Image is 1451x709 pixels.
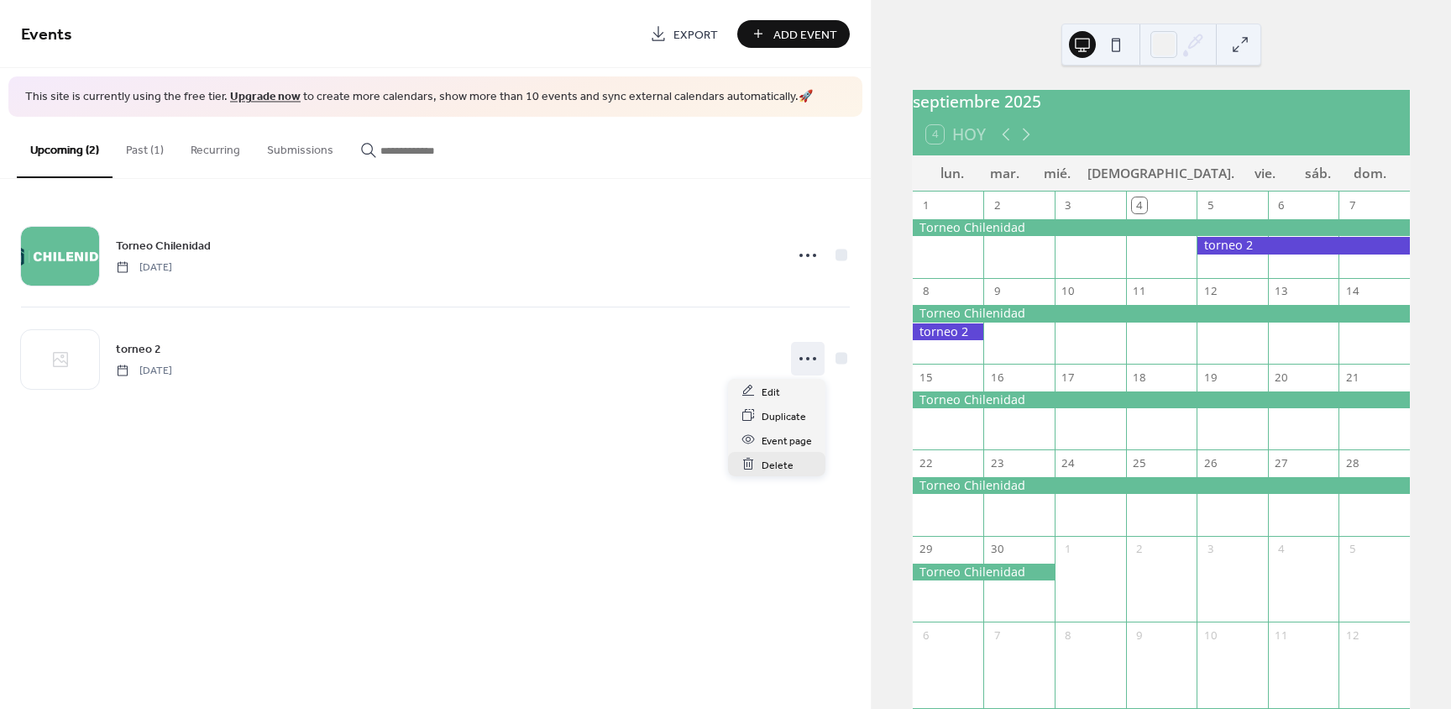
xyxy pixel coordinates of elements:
[919,284,934,299] div: 8
[1132,628,1147,643] div: 9
[1202,370,1218,385] div: 19
[1345,542,1360,557] div: 5
[1132,284,1147,299] div: 11
[1202,628,1218,643] div: 10
[926,155,979,192] div: lun.
[919,542,934,557] div: 29
[990,456,1005,471] div: 23
[762,383,780,401] span: Edit
[17,117,113,178] button: Upcoming (2)
[1061,197,1076,213] div: 3
[1274,370,1289,385] div: 20
[1345,284,1360,299] div: 14
[25,89,813,106] span: This site is currently using the free tier. to create more calendars, show more than 10 events an...
[1061,284,1076,299] div: 10
[1061,628,1076,643] div: 8
[116,236,211,255] a: Torneo Chilenidad
[1345,370,1360,385] div: 21
[913,305,1410,322] div: Torneo Chilenidad
[1345,456,1360,471] div: 28
[1274,628,1289,643] div: 11
[919,628,934,643] div: 6
[1061,542,1076,557] div: 1
[913,477,1410,494] div: Torneo Chilenidad
[1345,628,1360,643] div: 12
[1202,197,1218,213] div: 5
[990,370,1005,385] div: 16
[737,20,850,48] button: Add Event
[990,542,1005,557] div: 30
[978,155,1031,192] div: mar.
[1202,542,1218,557] div: 3
[762,456,794,474] span: Delete
[990,628,1005,643] div: 7
[1132,542,1147,557] div: 2
[1274,197,1289,213] div: 6
[913,564,1055,580] div: Torneo Chilenidad
[919,370,934,385] div: 15
[113,117,177,176] button: Past (1)
[673,26,718,44] span: Export
[1274,284,1289,299] div: 13
[762,432,812,449] span: Event page
[1202,284,1218,299] div: 12
[1239,155,1291,192] div: vie.
[1083,155,1239,192] div: [DEMOGRAPHIC_DATA].
[116,363,172,378] span: [DATE]
[773,26,837,44] span: Add Event
[1031,155,1084,192] div: mié.
[913,323,984,340] div: torneo 2
[1061,370,1076,385] div: 17
[116,237,211,255] span: Torneo Chilenidad
[1061,456,1076,471] div: 24
[1132,197,1147,213] div: 4
[21,18,72,51] span: Events
[116,340,161,358] span: torneo 2
[1291,155,1344,192] div: sáb.
[913,391,1410,408] div: Torneo Chilenidad
[913,90,1410,114] div: septiembre 2025
[1132,370,1147,385] div: 18
[1274,542,1289,557] div: 4
[1345,197,1360,213] div: 7
[1132,456,1147,471] div: 25
[637,20,731,48] a: Export
[919,456,934,471] div: 22
[990,284,1005,299] div: 9
[1202,456,1218,471] div: 26
[1197,237,1410,254] div: torneo 2
[919,197,934,213] div: 1
[1274,456,1289,471] div: 27
[254,117,347,176] button: Submissions
[913,219,1410,236] div: Torneo Chilenidad
[177,117,254,176] button: Recurring
[762,407,806,425] span: Duplicate
[116,339,161,359] a: torneo 2
[990,197,1005,213] div: 2
[1344,155,1396,192] div: dom.
[116,260,172,275] span: [DATE]
[230,86,301,108] a: Upgrade now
